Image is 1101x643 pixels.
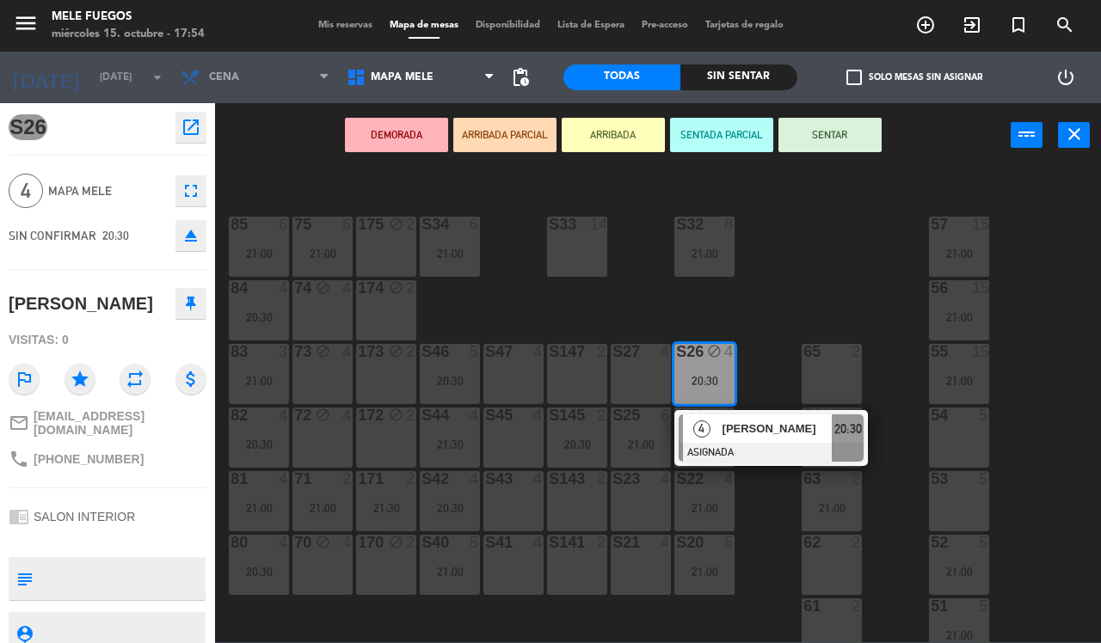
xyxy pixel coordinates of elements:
button: ARRIBADA PARCIAL [453,118,557,152]
div: 4 [342,280,353,296]
div: 61 [803,598,804,614]
div: 4 [661,471,671,487]
button: DEMORADA [345,118,448,152]
div: 83 [231,344,231,359]
div: Sin sentar [680,64,797,90]
button: close [1058,122,1090,148]
div: 2 [852,598,862,614]
i: chrome_reader_mode [9,506,29,527]
i: phone [9,449,29,469]
button: fullscreen [175,175,206,206]
div: 81 [231,471,231,487]
div: 14 [590,217,607,232]
div: 15 [972,344,989,359]
div: S21 [612,535,613,550]
div: 4 [279,407,289,423]
div: Todas [563,64,680,90]
button: menu [13,10,39,42]
i: exit_to_app [962,15,982,35]
div: 51 [931,598,932,614]
div: 21:00 [229,375,289,387]
i: block [389,535,403,549]
div: 2 [406,471,416,487]
div: 21:00 [611,438,671,450]
div: S27 [612,344,613,359]
div: Visitas: 0 [9,325,206,355]
span: SALON INTERIOR [34,510,135,524]
div: 4 [724,471,735,487]
div: 21:00 [929,248,989,260]
div: 2 [406,344,416,359]
div: Mele Fuegos [52,9,205,26]
span: [EMAIL_ADDRESS][DOMAIN_NAME] [34,409,206,437]
div: 5 [979,407,989,423]
div: S47 [485,344,486,359]
div: 5 [724,535,735,550]
div: 4 [661,344,671,359]
div: S20 [676,535,677,550]
div: 21:00 [929,566,989,578]
i: block [389,344,403,358]
div: 21:00 [229,502,289,514]
div: 20:30 [547,438,607,450]
i: block [316,535,330,549]
div: 4 [533,344,544,359]
div: 2 [597,535,607,550]
i: person_pin [15,624,34,643]
span: MAPA MELE [48,181,167,201]
span: S26 [9,114,47,140]
div: 21:30 [420,438,480,450]
button: ARRIBADA [562,118,665,152]
div: 52 [931,535,932,550]
div: 2 [852,344,862,359]
div: 20:30 [420,375,480,387]
div: 172 [358,407,359,423]
div: 64 [803,407,804,423]
div: 2 [597,471,607,487]
i: outlined_flag [9,364,40,395]
span: 20:30 [102,229,129,242]
div: 175 [358,217,359,232]
div: 4 [470,471,480,487]
i: block [389,217,403,231]
i: block [707,344,722,358]
i: fullscreen [181,181,201,201]
a: mail_outline[EMAIL_ADDRESS][DOMAIN_NAME] [9,409,206,437]
div: 20:30 [229,438,289,450]
div: 21:00 [929,375,989,387]
span: 20:30 [834,419,862,439]
i: mail_outline [9,413,29,433]
span: [PHONE_NUMBER] [34,452,144,466]
div: 2 [406,535,416,550]
span: Tarjetas de regalo [697,21,792,30]
div: 20:30 [674,375,735,387]
div: 4 [342,407,353,423]
div: 4 [533,535,544,550]
div: 8 [724,217,735,232]
div: 80 [231,535,231,550]
div: 2 [597,344,607,359]
i: eject [181,225,201,246]
div: 171 [358,471,359,487]
div: 82 [231,407,231,423]
div: 74 [294,280,295,296]
div: 6 [724,407,735,423]
span: Mis reservas [310,21,381,30]
i: attach_money [175,364,206,395]
div: 21:00 [229,248,289,260]
button: power_input [1011,122,1043,148]
div: 4 [342,344,353,359]
div: 56 [931,280,932,296]
i: search [1055,15,1075,35]
div: 20:30 [229,566,289,578]
label: Solo mesas sin asignar [846,70,982,85]
div: 55 [931,344,932,359]
i: close [1064,124,1085,144]
div: 5 [470,344,480,359]
div: 2 [406,407,416,423]
button: eject [175,220,206,251]
div: 170 [358,535,359,550]
div: 4 [661,535,671,550]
